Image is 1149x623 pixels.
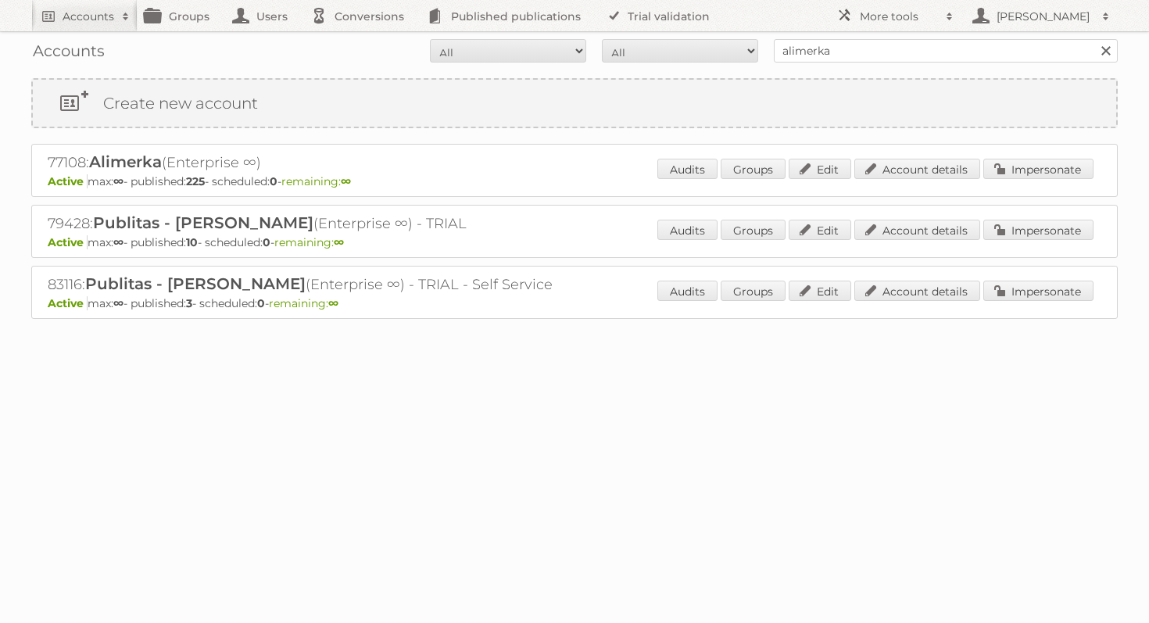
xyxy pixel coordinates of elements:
a: Audits [657,220,718,240]
strong: ∞ [341,174,351,188]
h2: 83116: (Enterprise ∞) - TRIAL - Self Service [48,274,595,295]
a: Groups [721,220,786,240]
a: Impersonate [983,281,1094,301]
span: remaining: [269,296,338,310]
strong: ∞ [334,235,344,249]
h2: 77108: (Enterprise ∞) [48,152,595,173]
a: Account details [854,220,980,240]
a: Create new account [33,80,1116,127]
strong: ∞ [113,174,123,188]
a: Groups [721,159,786,179]
span: Active [48,296,88,310]
a: Account details [854,281,980,301]
h2: Accounts [63,9,114,24]
a: Audits [657,281,718,301]
a: Account details [854,159,980,179]
strong: 0 [270,174,277,188]
strong: ∞ [113,235,123,249]
span: Publitas - [PERSON_NAME] [85,274,306,293]
h2: More tools [860,9,938,24]
a: Edit [789,159,851,179]
span: remaining: [274,235,344,249]
a: Edit [789,220,851,240]
a: Audits [657,159,718,179]
p: max: - published: - scheduled: - [48,174,1101,188]
strong: ∞ [113,296,123,310]
a: Impersonate [983,220,1094,240]
strong: 0 [263,235,270,249]
span: Active [48,174,88,188]
a: Edit [789,281,851,301]
p: max: - published: - scheduled: - [48,296,1101,310]
span: Alimerka [89,152,162,171]
strong: ∞ [328,296,338,310]
strong: 10 [186,235,198,249]
strong: 0 [257,296,265,310]
p: max: - published: - scheduled: - [48,235,1101,249]
strong: 225 [186,174,205,188]
a: Impersonate [983,159,1094,179]
a: Groups [721,281,786,301]
span: Active [48,235,88,249]
span: remaining: [281,174,351,188]
span: Publitas - [PERSON_NAME] [93,213,313,232]
strong: 3 [186,296,192,310]
h2: 79428: (Enterprise ∞) - TRIAL [48,213,595,234]
h2: [PERSON_NAME] [993,9,1094,24]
